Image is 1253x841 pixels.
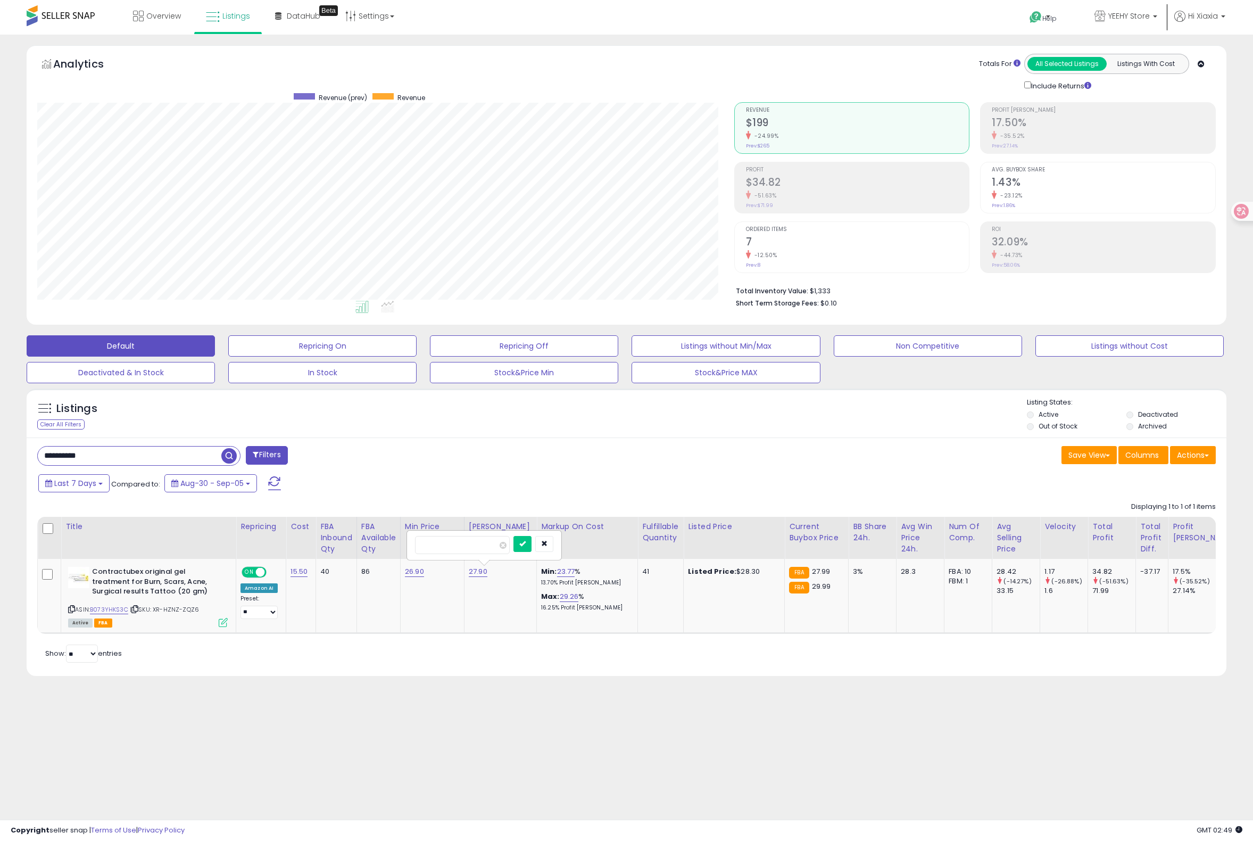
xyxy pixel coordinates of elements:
[1118,446,1168,464] button: Columns
[246,446,287,465] button: Filters
[1180,577,1209,586] small: (-35.52%)
[1138,422,1167,431] label: Archived
[240,595,278,619] div: Preset:
[746,108,969,113] span: Revenue
[1092,586,1135,596] div: 71.99
[361,521,396,555] div: FBA Available Qty
[746,176,969,191] h2: $34.82
[228,335,417,357] button: Repricing On
[997,567,1040,576] div: 28.42
[746,236,969,250] h2: 7
[1035,335,1224,357] button: Listings without Cost
[1016,79,1104,92] div: Include Returns
[751,132,779,140] small: -24.99%
[1092,567,1135,576] div: 34.82
[68,567,228,626] div: ASIN:
[812,566,831,576] span: 27.99
[746,167,969,173] span: Profit
[130,605,199,614] span: | SKU: XR-HZNZ-ZQZ6
[287,11,320,21] span: DataHub
[68,567,89,588] img: 31c9Khui-lL._SL40_.jpg
[37,419,85,430] div: Clear All Filters
[1051,577,1082,586] small: (-26.88%)
[1140,521,1164,555] div: Total Profit Diff.
[1044,521,1083,532] div: Velocity
[812,581,831,591] span: 29.99
[1044,567,1088,576] div: 1.17
[746,143,769,149] small: Prev: $265
[736,299,819,308] b: Short Term Storage Fees:
[405,521,460,532] div: Min Price
[222,11,250,21] span: Listings
[751,251,777,259] small: -12.50%
[430,335,618,357] button: Repricing Off
[68,619,93,628] span: All listings currently available for purchase on Amazon
[361,567,392,576] div: 86
[560,591,579,602] a: 29.26
[1021,3,1077,35] a: Help
[541,566,557,576] b: Min:
[541,592,629,612] div: %
[789,567,809,579] small: FBA
[1092,521,1131,543] div: Total Profit
[751,192,777,200] small: -51.63%
[537,517,638,559] th: The percentage added to the cost of goods (COGS) that forms the calculator for Min & Max prices.
[789,582,809,593] small: FBA
[997,192,1023,200] small: -23.12%
[997,521,1035,555] div: Avg Selling Price
[1042,14,1057,23] span: Help
[541,567,629,587] div: %
[949,521,988,543] div: Num of Comp.
[240,583,278,593] div: Amazon AI
[94,619,112,628] span: FBA
[901,567,936,576] div: 28.3
[146,11,181,21] span: Overview
[56,401,97,416] h5: Listings
[820,298,837,308] span: $0.10
[291,521,311,532] div: Cost
[1039,410,1058,419] label: Active
[979,59,1020,69] div: Totals For
[736,286,808,295] b: Total Inventory Value:
[319,93,367,102] span: Revenue (prev)
[54,478,96,489] span: Last 7 Days
[180,478,244,489] span: Aug-30 - Sep-05
[265,568,282,577] span: OFF
[992,236,1215,250] h2: 32.09%
[949,567,984,576] div: FBA: 10
[1027,57,1107,71] button: All Selected Listings
[992,202,1015,209] small: Prev: 1.86%
[1029,11,1042,24] i: Get Help
[997,586,1040,596] div: 33.15
[240,521,281,532] div: Repricing
[1138,410,1178,419] label: Deactivated
[469,521,532,532] div: [PERSON_NAME]
[45,648,122,658] span: Show: entries
[901,521,940,555] div: Avg Win Price 24h.
[27,362,215,383] button: Deactivated & In Stock
[541,521,633,532] div: Markup on Cost
[746,202,773,209] small: Prev: $71.99
[90,605,128,614] a: B073YHKS3C
[1027,398,1226,408] p: Listing States:
[27,335,215,357] button: Default
[1106,57,1185,71] button: Listings With Cost
[291,566,308,577] a: 15.50
[992,227,1215,233] span: ROI
[688,566,736,576] b: Listed Price:
[746,262,760,268] small: Prev: 8
[164,474,257,492] button: Aug-30 - Sep-05
[632,335,820,357] button: Listings without Min/Max
[1044,586,1088,596] div: 1.6
[736,284,1208,296] li: $1,333
[1173,586,1240,596] div: 27.14%
[1061,446,1117,464] button: Save View
[38,474,110,492] button: Last 7 Days
[688,567,776,576] div: $28.30
[53,56,125,74] h5: Analytics
[397,93,425,102] span: Revenue
[992,117,1215,131] h2: 17.50%
[1173,567,1240,576] div: 17.5%
[319,5,338,16] div: Tooltip anchor
[65,521,231,532] div: Title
